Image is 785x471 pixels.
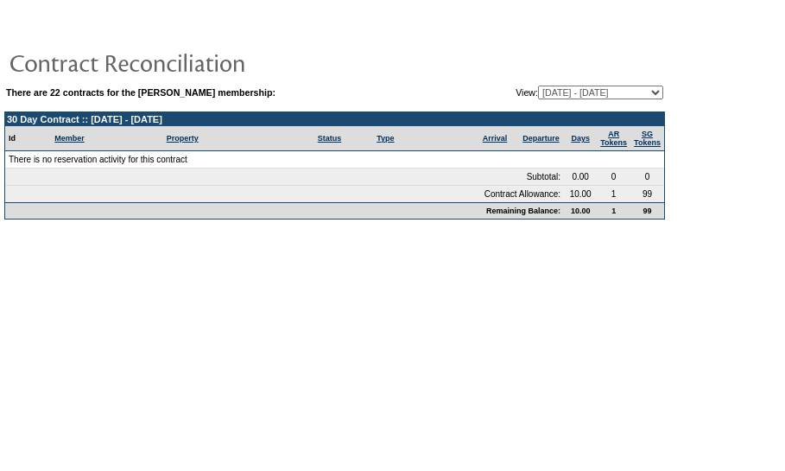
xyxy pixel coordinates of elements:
td: 1 [597,186,630,202]
b: There are 22 contracts for the [PERSON_NAME] membership: [6,87,275,98]
img: pgTtlContractReconciliation.gif [9,45,354,80]
a: Status [318,134,342,143]
a: Departure [522,134,560,143]
a: Property [167,134,199,143]
td: Subtotal: [5,169,564,186]
td: 0.00 [564,169,597,186]
a: Arrival [483,134,508,143]
td: 0 [597,169,630,186]
td: Id [5,126,51,151]
td: 10.00 [564,186,597,202]
td: 99 [630,186,664,202]
td: View: [431,86,663,99]
a: Days [571,134,590,143]
a: Type [377,134,394,143]
a: ARTokens [600,130,627,147]
td: 99 [630,202,664,219]
td: 10.00 [564,202,597,219]
td: There is no reservation activity for this contract [5,151,664,169]
a: SGTokens [634,130,661,147]
td: 30 Day Contract :: [DATE] - [DATE] [5,112,664,126]
td: 1 [597,202,630,219]
td: Remaining Balance: [5,202,564,219]
td: 0 [630,169,664,186]
td: Contract Allowance: [5,186,564,202]
a: Member [54,134,85,143]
